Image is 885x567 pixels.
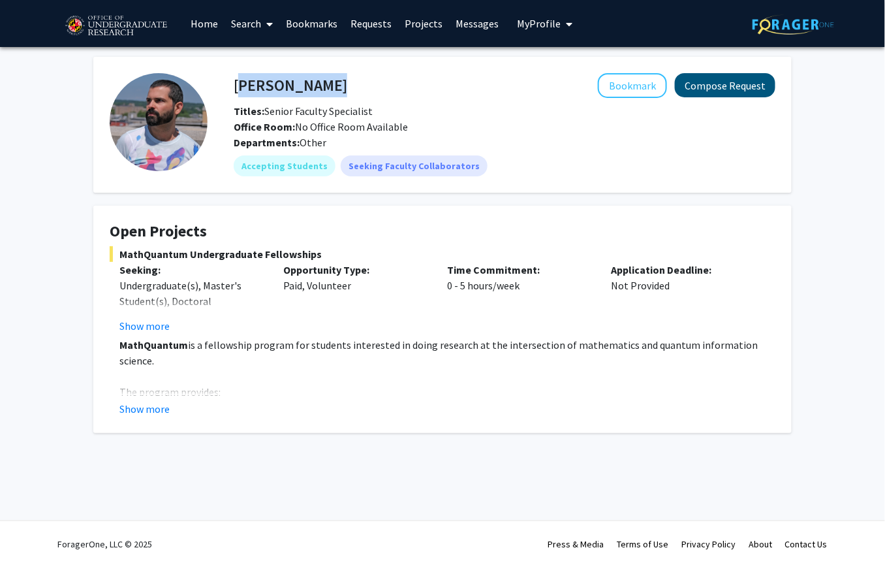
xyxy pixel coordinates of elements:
[675,73,775,97] button: Compose Request to Daniel Serrano
[110,73,208,171] img: Profile Picture
[110,246,775,262] span: MathQuantum Undergraduate Fellowships
[119,318,170,334] button: Show more
[119,338,188,351] strong: MathQuantum
[61,10,171,42] img: University of Maryland Logo
[438,262,602,334] div: 0 - 5 hours/week
[234,136,300,149] b: Departments:
[110,222,775,241] h4: Open Projects
[234,105,373,118] span: Senior Faculty Specialist
[753,14,834,35] img: ForagerOne Logo
[234,120,295,133] b: Office Room:
[234,105,264,118] b: Titles:
[785,538,828,550] a: Contact Us
[234,155,335,176] mat-chip: Accepting Students
[234,120,408,133] span: No Office Room Available
[449,1,505,46] a: Messages
[681,538,736,550] a: Privacy Policy
[517,17,561,30] span: My Profile
[57,521,152,567] div: ForagerOne, LLC © 2025
[119,337,775,368] p: is a fellowship program for students interested in doing research at the intersection of mathemat...
[344,1,398,46] a: Requests
[273,262,437,334] div: Paid, Volunteer
[10,508,55,557] iframe: Chat
[398,1,449,46] a: Projects
[119,385,221,398] u: The program provides:
[341,155,488,176] mat-chip: Seeking Faculty Collaborators
[548,538,604,550] a: Press & Media
[283,262,427,278] p: Opportunity Type:
[300,136,326,149] span: Other
[119,262,264,278] p: Seeking:
[617,538,668,550] a: Terms of Use
[749,538,772,550] a: About
[448,262,592,278] p: Time Commitment:
[119,401,170,417] button: Show more
[119,278,264,356] div: Undergraduate(s), Master's Student(s), Doctoral Candidate(s) (PhD, MD, DMD, PharmD, etc.), Postdo...
[598,73,667,98] button: Add Daniel Serrano to Bookmarks
[225,1,279,46] a: Search
[184,1,225,46] a: Home
[234,73,347,97] h4: [PERSON_NAME]
[602,262,766,334] div: Not Provided
[612,262,756,278] p: Application Deadline:
[279,1,344,46] a: Bookmarks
